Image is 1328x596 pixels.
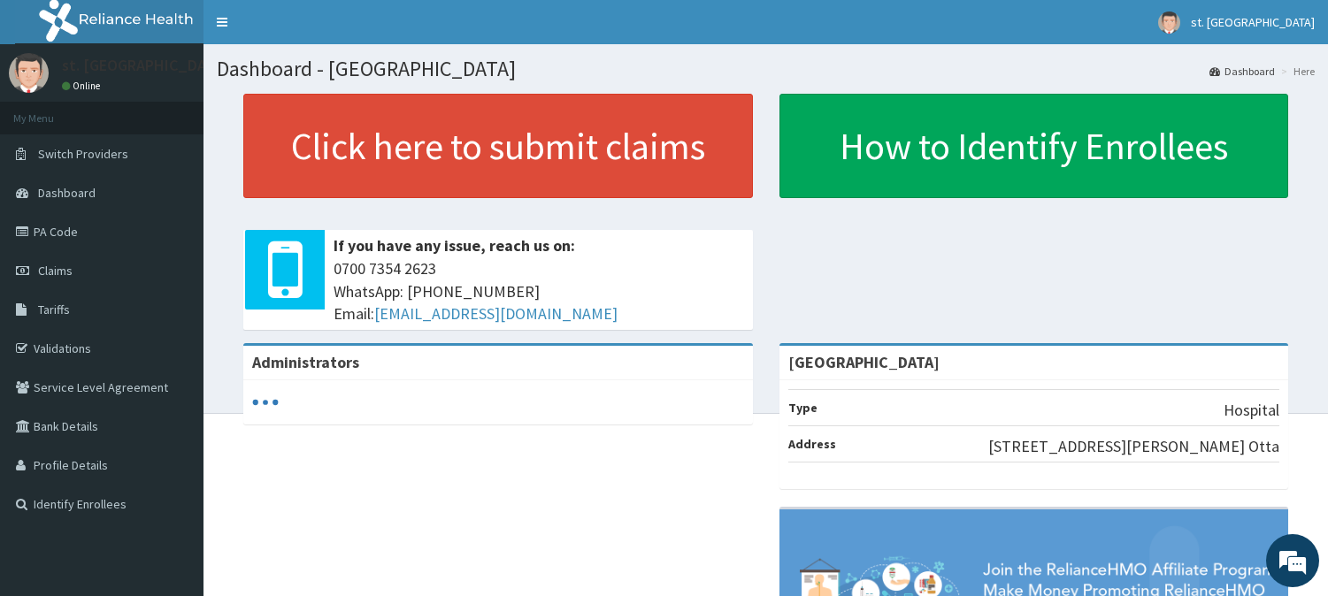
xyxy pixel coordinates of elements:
h1: Dashboard - [GEOGRAPHIC_DATA] [217,57,1315,80]
p: Hospital [1224,399,1279,422]
img: User Image [9,53,49,93]
span: Dashboard [38,185,96,201]
a: Dashboard [1209,64,1275,79]
p: st. [GEOGRAPHIC_DATA] [62,57,229,73]
img: User Image [1158,11,1180,34]
b: Type [788,400,818,416]
b: Address [788,436,836,452]
b: If you have any issue, reach us on: [334,235,575,256]
span: Switch Providers [38,146,128,162]
svg: audio-loading [252,389,279,416]
b: Administrators [252,352,359,372]
a: [EMAIL_ADDRESS][DOMAIN_NAME] [374,303,618,324]
span: Claims [38,263,73,279]
strong: [GEOGRAPHIC_DATA] [788,352,940,372]
span: st. [GEOGRAPHIC_DATA] [1191,14,1315,30]
a: Online [62,80,104,92]
span: 0700 7354 2623 WhatsApp: [PHONE_NUMBER] Email: [334,257,744,325]
span: Tariffs [38,302,70,317]
a: Click here to submit claims [243,94,753,198]
a: How to Identify Enrollees [779,94,1289,198]
p: [STREET_ADDRESS][PERSON_NAME] Otta [988,435,1279,458]
li: Here [1277,64,1315,79]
